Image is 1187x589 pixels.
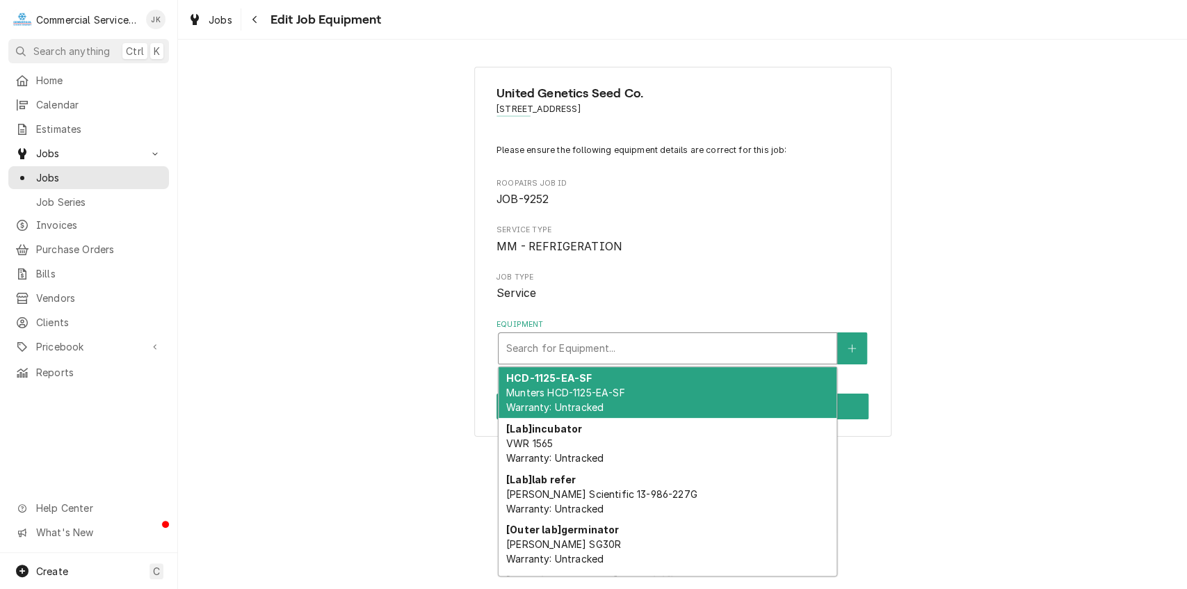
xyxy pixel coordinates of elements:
strong: [Outer lab] germinator [506,524,619,535]
span: Munters HCD-1125-EA-SF Warranty: Untracked [506,387,625,413]
strong: HCD-1125-EA-SF [506,372,592,384]
span: MM - REFRIGERATION [496,240,622,253]
div: Job Equipment Summary [496,144,869,364]
div: Client Information [496,84,869,127]
a: Go to Pricebook [8,335,169,358]
div: Commercial Service Co. [36,13,138,27]
span: Home [36,73,162,88]
span: Roopairs Job ID [496,191,869,208]
a: Job Series [8,191,169,213]
span: Create [36,565,68,577]
span: [PERSON_NAME] SG30R Warranty: Untracked [506,538,621,565]
button: Save [496,394,869,419]
a: Go to Jobs [8,142,169,165]
button: Create New Equipment [837,332,866,364]
span: Address [496,103,869,115]
span: Purchase Orders [36,242,162,257]
span: Jobs [36,146,141,161]
span: Job Type [496,272,869,283]
a: Jobs [182,8,238,31]
button: Navigate back [244,8,266,31]
a: Clients [8,311,169,334]
strong: [Lab] lab refer [506,474,576,485]
span: Bills [36,266,162,281]
a: Vendors [8,287,169,309]
span: Help Center [36,501,161,515]
span: Search anything [33,44,110,58]
span: Jobs [36,170,162,185]
a: Home [8,69,169,92]
span: Pricebook [36,339,141,354]
span: K [154,44,160,58]
span: What's New [36,525,161,540]
span: JOB-9252 [496,193,549,206]
div: Commercial Service Co.'s Avatar [13,10,32,29]
span: Service Type [496,239,869,255]
span: Vendors [36,291,162,305]
a: Bills [8,262,169,285]
svg: Create New Equipment [848,344,856,353]
span: Job Type [496,285,869,302]
span: Jobs [209,13,232,27]
div: JK [146,10,165,29]
span: Invoices [36,218,162,232]
span: Service Type [496,225,869,236]
strong: [Upstairs warehouse] dehumidifier [506,574,684,586]
a: Reports [8,361,169,384]
div: Button Group Row [496,394,869,419]
div: Service Type [496,225,869,255]
span: Reports [36,365,162,380]
span: Roopairs Job ID [496,178,869,189]
div: Job Type [496,272,869,302]
span: VWR 1565 Warranty: Untracked [506,437,604,464]
span: Calendar [36,97,162,112]
a: Invoices [8,213,169,236]
a: Jobs [8,166,169,189]
a: Calendar [8,93,169,116]
span: Edit Job Equipment [266,10,382,29]
span: Job Series [36,195,162,209]
a: Estimates [8,118,169,140]
a: Go to Help Center [8,497,169,519]
div: Button Group [496,394,869,419]
span: Service [496,287,536,300]
div: Job Equipment Summary Form [474,67,891,437]
span: Clients [36,315,162,330]
strong: [Lab] incubator [506,423,582,435]
a: Go to What's New [8,521,169,544]
span: [PERSON_NAME] Scientific 13-986-227G Warranty: Untracked [506,488,697,515]
a: Purchase Orders [8,238,169,261]
p: Please ensure the following equipment details are correct for this job: [496,144,869,156]
span: C [153,564,160,579]
button: Search anythingCtrlK [8,39,169,63]
span: Estimates [36,122,162,136]
span: Name [496,84,869,103]
div: C [13,10,32,29]
label: Equipment [496,319,869,330]
span: Ctrl [126,44,144,58]
div: Roopairs Job ID [496,178,869,208]
div: John Key's Avatar [146,10,165,29]
div: Equipment [496,319,869,364]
